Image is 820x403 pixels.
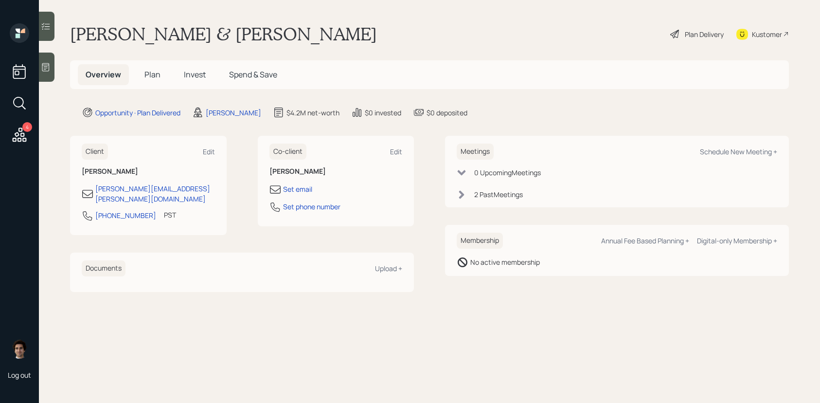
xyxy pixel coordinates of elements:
[269,144,306,160] h6: Co-client
[283,184,312,194] div: Set email
[22,122,32,132] div: 4
[229,69,277,80] span: Spend & Save
[700,147,777,156] div: Schedule New Meeting +
[86,69,121,80] span: Overview
[95,108,180,118] div: Opportunity · Plan Delivered
[95,210,156,220] div: [PHONE_NUMBER]
[601,236,689,245] div: Annual Fee Based Planning +
[144,69,160,80] span: Plan
[8,370,31,380] div: Log out
[685,29,724,39] div: Plan Delivery
[752,29,782,39] div: Kustomer
[457,144,494,160] h6: Meetings
[203,147,215,156] div: Edit
[82,167,215,176] h6: [PERSON_NAME]
[474,167,541,178] div: 0 Upcoming Meeting s
[269,167,403,176] h6: [PERSON_NAME]
[474,189,523,200] div: 2 Past Meeting s
[470,257,540,267] div: No active membership
[375,264,402,273] div: Upload +
[457,233,503,249] h6: Membership
[184,69,206,80] span: Invest
[206,108,261,118] div: [PERSON_NAME]
[697,236,777,245] div: Digital-only Membership +
[283,201,340,212] div: Set phone number
[10,339,29,359] img: harrison-schaefer-headshot-2.png
[95,183,215,204] div: [PERSON_NAME][EMAIL_ADDRESS][PERSON_NAME][DOMAIN_NAME]
[82,144,108,160] h6: Client
[390,147,402,156] div: Edit
[427,108,467,118] div: $0 deposited
[82,260,125,276] h6: Documents
[164,210,176,220] div: PST
[286,108,339,118] div: $4.2M net-worth
[365,108,401,118] div: $0 invested
[70,23,377,45] h1: [PERSON_NAME] & [PERSON_NAME]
